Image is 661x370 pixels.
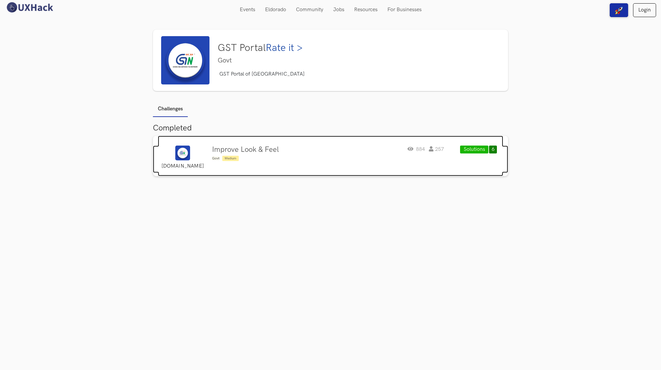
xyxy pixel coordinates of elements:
img: rocket [615,7,623,14]
span: 884 [407,146,425,152]
span: Govt [212,156,219,160]
button: Solutions [460,146,488,153]
a: For Businesses [382,3,427,16]
a: Login [633,3,656,17]
button: 6 [489,146,497,153]
img: GST Portal logo [175,146,190,160]
a: Eldorado [260,3,291,16]
a: Events [235,3,260,16]
h3: GST Portal [218,42,303,54]
a: Rate it > [266,42,303,54]
h3: Completed [153,123,508,133]
h4: Improve Look & Feel [212,146,279,154]
h4: Govt [218,57,303,64]
a: GST Portal logo[DOMAIN_NAME]Improve Look & FeelGovt Medium884 257Solutions6 [158,136,503,176]
a: Resources [349,3,382,16]
img: GST Portal logo [161,36,209,84]
span: 257 [429,146,444,152]
a: Challenges [153,102,188,117]
img: UXHack logo [5,2,54,13]
a: Community [291,3,328,16]
p: GST Portal of [GEOGRAPHIC_DATA] [219,70,305,78]
a: Jobs [328,3,349,16]
label: [DOMAIN_NAME] [158,163,207,170]
span: Medium [222,156,239,161]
